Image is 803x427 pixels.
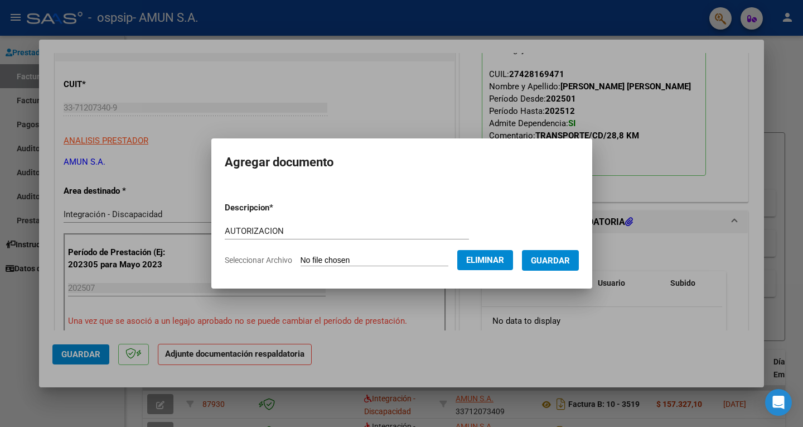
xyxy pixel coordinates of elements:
[522,250,579,271] button: Guardar
[466,255,504,265] span: Eliminar
[457,250,513,270] button: Eliminar
[225,152,579,173] h2: Agregar documento
[531,256,570,266] span: Guardar
[225,201,331,214] p: Descripcion
[765,389,792,416] div: Open Intercom Messenger
[225,256,292,265] span: Seleccionar Archivo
